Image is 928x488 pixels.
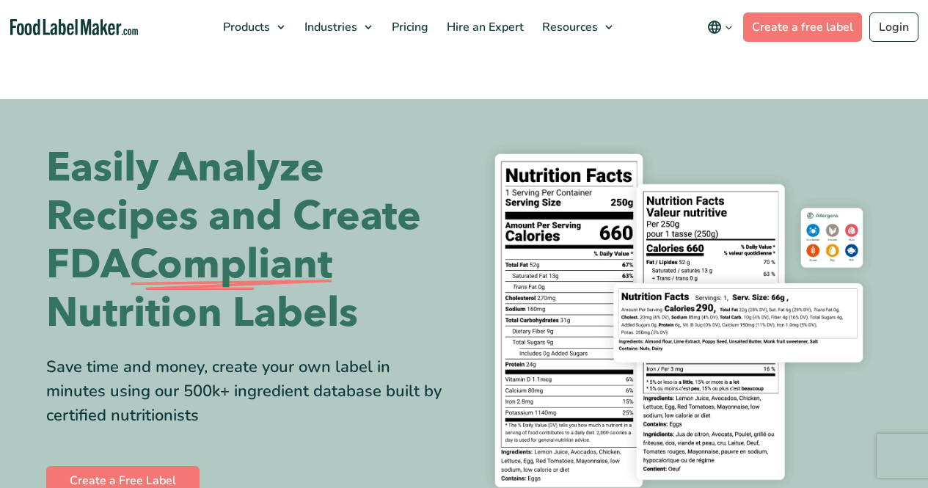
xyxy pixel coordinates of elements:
[743,12,862,42] a: Create a free label
[442,19,525,35] span: Hire an Expert
[130,241,332,289] span: Compliant
[869,12,918,42] a: Login
[219,19,271,35] span: Products
[46,355,453,428] div: Save time and money, create your own label in minutes using our 500k+ ingredient database built b...
[538,19,599,35] span: Resources
[300,19,359,35] span: Industries
[46,144,453,338] h1: Easily Analyze Recipes and Create FDA Nutrition Labels
[387,19,430,35] span: Pricing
